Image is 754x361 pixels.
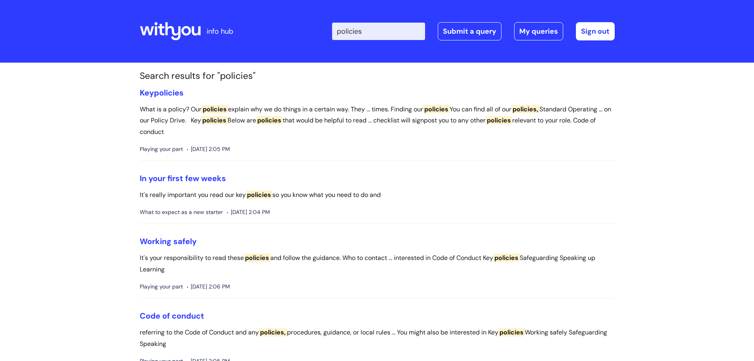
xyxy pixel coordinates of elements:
span: policies, [259,328,287,336]
span: policies [246,191,272,199]
p: referring to the Code of Conduct and any procedures, guidance, or local rules ... You might also ... [140,327,615,350]
span: [DATE] 2:06 PM [187,282,230,292]
span: policies [201,105,228,113]
p: It's really important you read our key so you know what you need to do and [140,189,615,201]
span: policies [498,328,525,336]
span: policies [201,116,228,124]
div: | - [332,22,615,40]
span: Playing your part [140,282,183,292]
span: [DATE] 2:04 PM [227,207,270,217]
p: What is a policy? Our explain why we do things in a certain way. They ... times. Finding our You ... [140,104,615,138]
span: What to expect as a new starter [140,207,223,217]
a: In your first few weeks [140,173,226,183]
span: policies [244,254,270,262]
p: info hub [207,25,233,38]
span: policies [423,105,450,113]
a: Submit a query [438,22,501,40]
span: policies [493,254,520,262]
span: Playing your part [140,144,183,154]
span: policies [486,116,512,124]
span: policies [256,116,283,124]
a: My queries [514,22,563,40]
span: policies, [511,105,539,113]
span: [DATE] 2:05 PM [187,144,230,154]
a: Sign out [576,22,615,40]
span: policies [154,88,184,98]
a: Code of conduct [140,311,204,321]
a: Working safely [140,236,197,246]
h1: Search results for "policies" [140,71,615,82]
a: Keypolicies [140,88,184,98]
p: It's your responsibility to read these and follow the guidance. Who to contact ... interested in ... [140,252,615,275]
input: Search [332,23,425,40]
